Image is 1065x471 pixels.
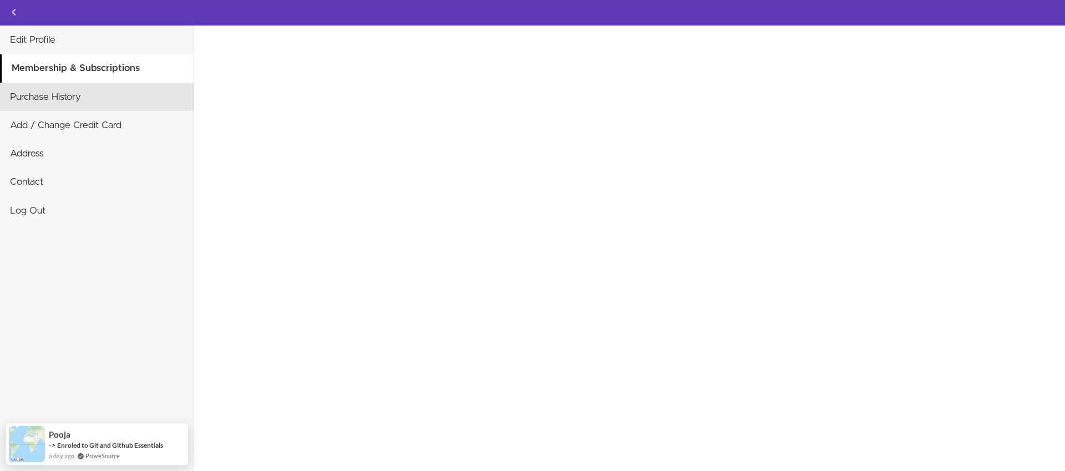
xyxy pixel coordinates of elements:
[7,6,21,19] svg: Back to courses
[9,426,45,462] img: provesource social proof notification image
[57,441,163,449] a: Enroled to Git and Github Essentials
[49,440,56,449] span: ->
[85,451,120,460] a: ProveSource
[49,451,74,460] span: a day ago
[49,430,70,439] span: Pooja
[2,54,194,82] a: Membership & Subscriptions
